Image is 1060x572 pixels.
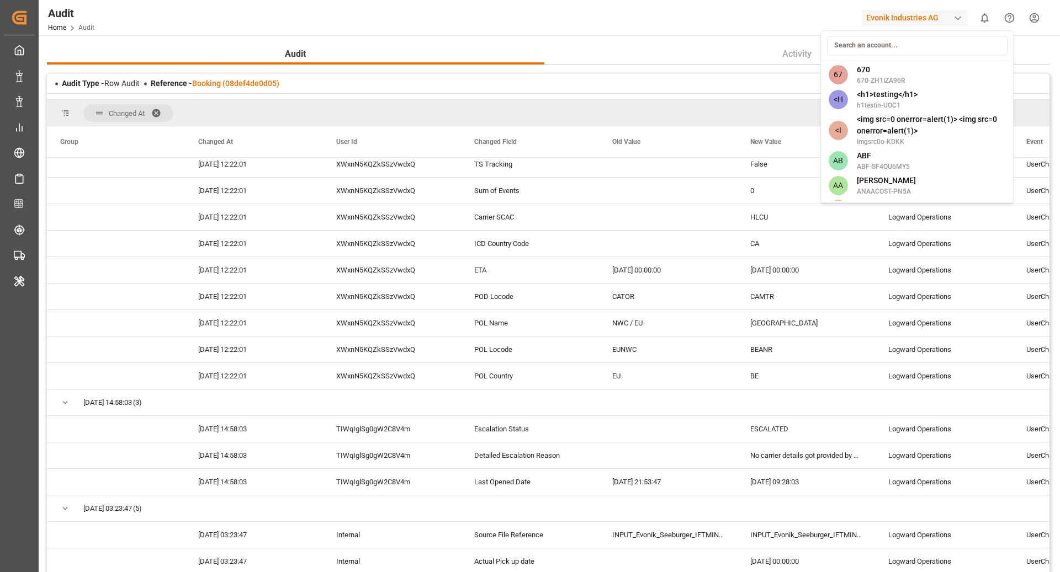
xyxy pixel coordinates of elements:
span: <I [829,121,848,140]
span: ABF [857,150,910,162]
span: imgsrc0o-KDKK [857,137,1006,147]
span: <img src=0 onerror=alert(1)> <img src=0 onerror=alert(1)> [857,114,1006,137]
span: [PERSON_NAME] [857,175,916,186]
span: AA [829,176,848,195]
span: h1testin-UOC1 [857,100,918,110]
span: ANAACOST-PN5A [857,186,916,196]
span: 670-ZH1IZA96R [857,76,905,85]
span: <h1>testing</h1> [857,89,918,100]
input: Search an account... [827,36,1008,55]
span: 67 [829,65,848,84]
span: ABF-SF4QU6MY5 [857,162,910,172]
span: 670 [857,64,905,76]
span: AA [829,200,848,219]
span: <H [829,90,848,109]
span: AB [829,151,848,170]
